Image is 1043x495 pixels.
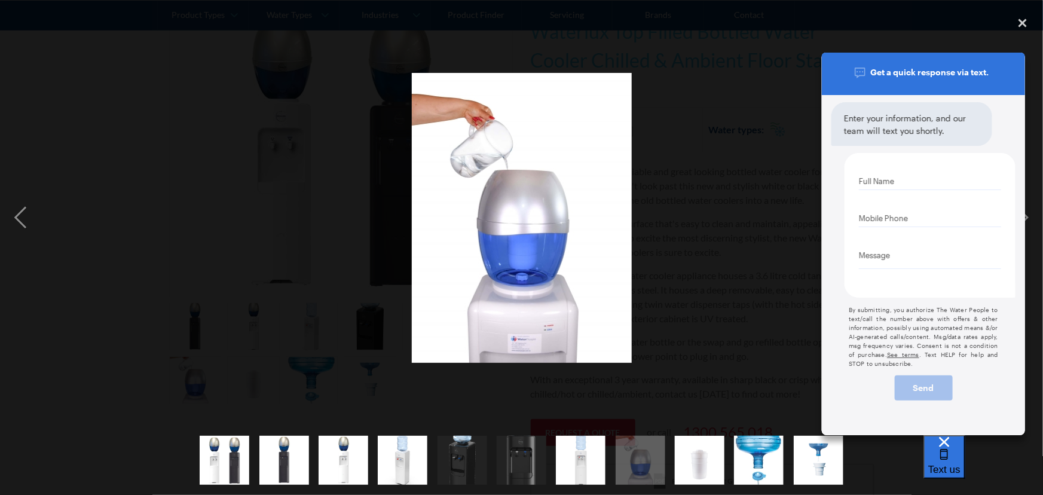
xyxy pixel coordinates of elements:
[836,65,1004,78] div: Get a quick response via text.
[887,350,919,358] a: Open terms and conditions in a new window
[895,375,953,401] button: send message
[849,305,998,362] p: By submitting, you authorize The Water People to text/call the number above with offers & other i...
[923,435,1043,495] iframe: podium webchat widget bubble
[896,384,952,392] div: Send
[844,111,977,136] div: Enter your information, and our team will text you shortly.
